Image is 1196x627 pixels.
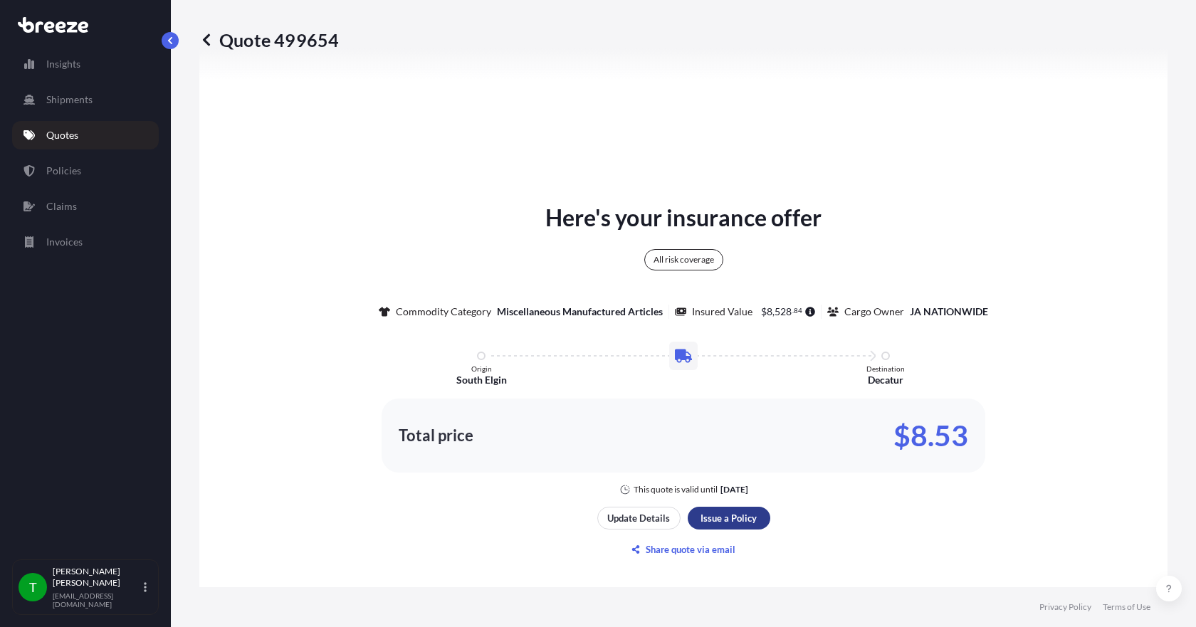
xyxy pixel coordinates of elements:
[772,307,775,317] span: ,
[634,484,718,495] p: This quote is valid until
[12,50,159,78] a: Insights
[545,201,822,235] p: Here's your insurance offer
[607,511,670,525] p: Update Details
[46,235,83,249] p: Invoices
[53,566,141,589] p: [PERSON_NAME] [PERSON_NAME]
[868,373,903,387] p: Decatur
[688,507,770,529] button: Issue a Policy
[767,307,772,317] span: 8
[644,249,723,270] div: All risk coverage
[46,57,80,71] p: Insights
[497,305,663,319] p: Miscellaneous Manufactured Articles
[844,305,904,319] p: Cargo Owner
[910,305,988,319] p: JA NATIONWIDE
[29,580,37,594] span: T
[692,305,752,319] p: Insured Value
[46,128,78,142] p: Quotes
[597,538,770,561] button: Share quote via email
[396,305,491,319] p: Commodity Category
[720,484,748,495] p: [DATE]
[456,373,507,387] p: South Elgin
[399,428,473,443] p: Total price
[794,308,802,313] span: 84
[646,542,735,557] p: Share quote via email
[46,93,93,107] p: Shipments
[46,164,81,178] p: Policies
[792,308,794,313] span: .
[1039,601,1091,613] a: Privacy Policy
[1103,601,1150,613] a: Terms of Use
[12,85,159,114] a: Shipments
[761,307,767,317] span: $
[12,121,159,149] a: Quotes
[471,364,492,373] p: Origin
[12,192,159,221] a: Claims
[893,424,968,447] p: $8.53
[597,507,681,529] button: Update Details
[701,511,757,525] p: Issue a Policy
[775,307,792,317] span: 528
[12,157,159,185] a: Policies
[199,28,339,51] p: Quote 499654
[53,591,141,608] p: [EMAIL_ADDRESS][DOMAIN_NAME]
[46,199,77,214] p: Claims
[866,364,905,373] p: Destination
[12,228,159,256] a: Invoices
